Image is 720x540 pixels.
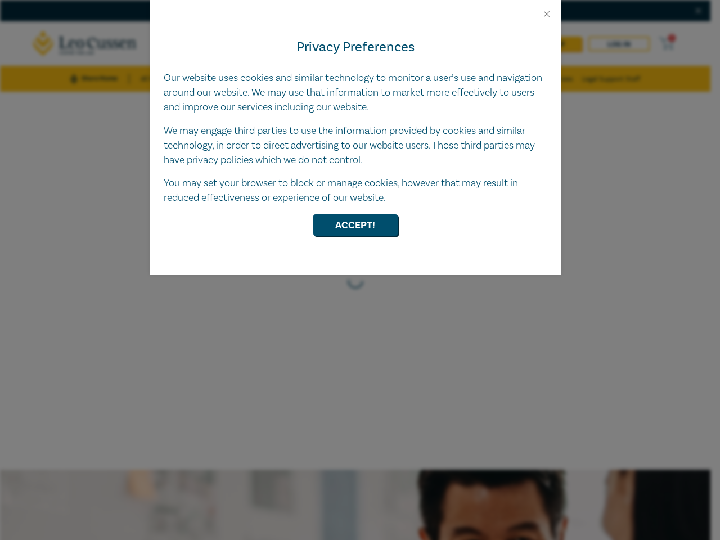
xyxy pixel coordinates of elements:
h4: Privacy Preferences [164,37,547,57]
p: You may set your browser to block or manage cookies, however that may result in reduced effective... [164,176,547,205]
p: We may engage third parties to use the information provided by cookies and similar technology, in... [164,124,547,168]
p: Our website uses cookies and similar technology to monitor a user’s use and navigation around our... [164,71,547,115]
button: Accept! [313,214,398,236]
button: Close [542,9,552,19]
